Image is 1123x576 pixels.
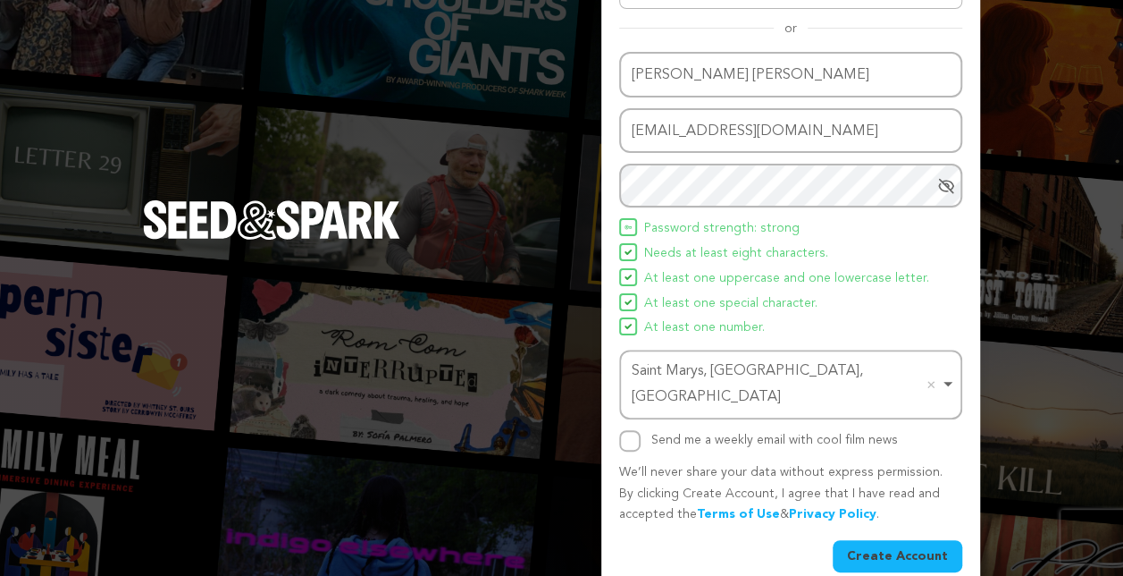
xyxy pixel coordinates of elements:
span: At least one uppercase and one lowercase letter. [644,268,929,290]
img: Seed&Spark Icon [624,224,632,231]
img: Seed&Spark Icon [624,299,632,306]
div: Saint Marys, [GEOGRAPHIC_DATA], [GEOGRAPHIC_DATA] [632,359,939,411]
span: Password strength: strong [644,218,800,240]
span: At least one special character. [644,293,817,315]
span: At least one number. [644,318,765,339]
a: Privacy Policy [789,508,876,521]
a: Hide Password [937,177,955,195]
img: Seed&Spark Icon [624,323,632,330]
button: Remove item: 'ChIJiVXa-J4D5YgR_9oA5sRZda4' [922,376,940,394]
label: Send me a weekly email with cool film news [651,434,898,446]
p: We’ll never share your data without express permission. By clicking Create Account, I agree that ... [619,462,962,526]
img: Seed&Spark Icon [624,249,632,256]
a: Terms of Use [697,508,780,521]
img: Seed&Spark Icon [624,274,632,281]
input: Email address [619,108,962,154]
a: Seed&Spark Homepage [143,200,400,275]
input: Name [619,52,962,97]
img: Seed&Spark Logo [143,200,400,240]
button: Create Account [833,540,962,572]
span: or [774,20,808,38]
span: Needs at least eight characters. [644,243,828,265]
